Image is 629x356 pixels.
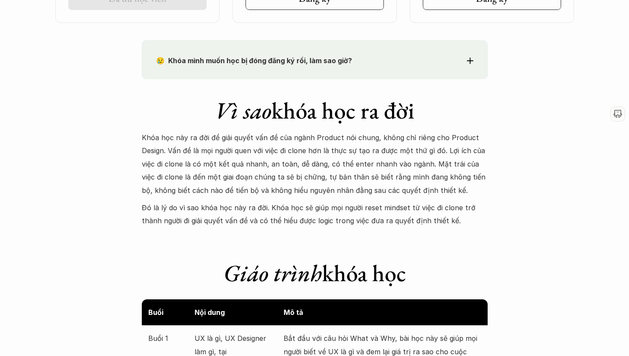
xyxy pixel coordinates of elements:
[148,308,163,317] strong: Buổi
[142,131,488,197] p: Khóa học này ra đời để giải quyết vấn đề của ngành Product nói chung, không chỉ riêng cho Product...
[156,56,352,65] strong: 😢 Khóa mình muốn học bị đóng đăng ký rồi, làm sao giờ?
[142,201,488,228] p: Đó là lý do vì sao khóa học này ra đời. Khóa học sẽ giúp mọi người reset mindset từ việc đi clone...
[224,258,322,288] em: Giáo trình
[195,308,225,317] strong: Nội dung
[142,259,488,287] h1: khóa học
[148,332,191,345] p: Buổi 1
[142,96,488,125] h1: khóa học ra đời
[215,95,271,125] em: Vì sao
[284,308,303,317] strong: Mô tả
